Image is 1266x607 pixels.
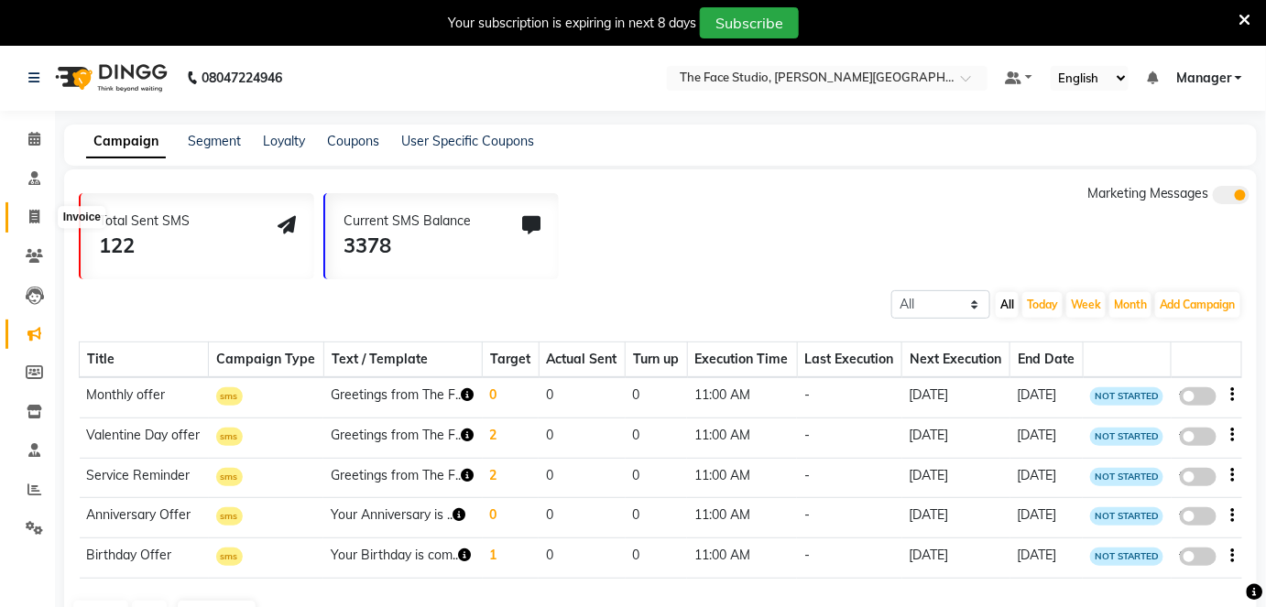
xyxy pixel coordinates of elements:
a: Campaign [86,125,166,158]
label: false [1180,387,1217,406]
td: 11:00 AM [687,417,797,458]
td: 0 [483,377,539,417]
td: 1 [483,538,539,579]
td: 0 [539,458,626,498]
th: Last Execution [797,342,902,378]
span: NOT STARTED [1090,428,1163,446]
div: 122 [99,231,190,261]
th: Text / Template [323,342,482,378]
div: 3378 [344,231,471,261]
td: 0 [539,417,626,458]
td: Your Anniversary is .. [323,498,482,538]
td: - [797,498,902,538]
th: Next Execution [902,342,1010,378]
span: NOT STARTED [1090,547,1163,566]
a: Loyalty [263,133,305,149]
td: 0 [626,538,687,579]
div: Invoice [59,207,105,229]
td: Service Reminder [80,458,209,498]
th: Turn up [626,342,687,378]
td: 0 [483,498,539,538]
td: [DATE] [902,498,1010,538]
td: 0 [539,498,626,538]
label: false [1180,468,1217,486]
th: End Date [1010,342,1084,378]
th: Target [483,342,539,378]
td: 11:00 AM [687,458,797,498]
td: 0 [626,458,687,498]
th: Campaign Type [209,342,324,378]
td: 0 [539,538,626,579]
label: false [1180,507,1217,526]
a: Segment [188,133,241,149]
button: Week [1066,292,1106,318]
td: 2 [483,458,539,498]
td: [DATE] [1010,458,1084,498]
th: Actual Sent [539,342,626,378]
td: - [797,417,902,458]
span: sms [216,428,243,446]
b: 08047224946 [202,52,282,103]
td: Birthday Offer [80,538,209,579]
td: 2 [483,417,539,458]
td: Your Birthday is com.. [323,538,482,579]
a: Coupons [327,133,379,149]
td: 0 [539,377,626,417]
td: 11:00 AM [687,498,797,538]
span: NOT STARTED [1090,507,1163,526]
td: - [797,538,902,579]
td: - [797,458,902,498]
span: sms [216,387,243,406]
td: 11:00 AM [687,377,797,417]
button: Month [1109,292,1151,318]
td: [DATE] [1010,538,1084,579]
div: Current SMS Balance [344,211,471,231]
td: [DATE] [1010,498,1084,538]
td: [DATE] [902,538,1010,579]
button: Subscribe [700,7,799,38]
label: false [1180,428,1217,446]
td: Valentine Day offer [80,417,209,458]
td: Greetings from The F.. [323,458,482,498]
span: Marketing Messages [1087,185,1209,201]
label: false [1180,547,1217,566]
div: Your subscription is expiring in next 8 days [448,14,696,33]
td: [DATE] [1010,417,1084,458]
img: logo [47,52,172,103]
button: Add Campaign [1155,292,1240,318]
span: NOT STARTED [1090,468,1163,486]
button: Today [1022,292,1063,318]
th: Execution Time [687,342,797,378]
td: [DATE] [902,458,1010,498]
td: [DATE] [1010,377,1084,417]
td: - [797,377,902,417]
td: [DATE] [902,417,1010,458]
td: Anniversary Offer [80,498,209,538]
td: Greetings from The F.. [323,417,482,458]
td: [DATE] [902,377,1010,417]
td: 0 [626,417,687,458]
span: NOT STARTED [1090,387,1163,406]
td: 11:00 AM [687,538,797,579]
span: sms [216,468,243,486]
span: sms [216,507,243,526]
span: Manager [1176,69,1231,88]
a: User Specific Coupons [401,133,534,149]
td: 0 [626,377,687,417]
span: sms [216,547,243,566]
td: Greetings from The F.. [323,377,482,417]
td: Monthly offer [80,377,209,417]
button: All [996,292,1019,318]
div: Total Sent SMS [99,211,190,231]
td: 0 [626,498,687,538]
th: Title [80,342,209,378]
